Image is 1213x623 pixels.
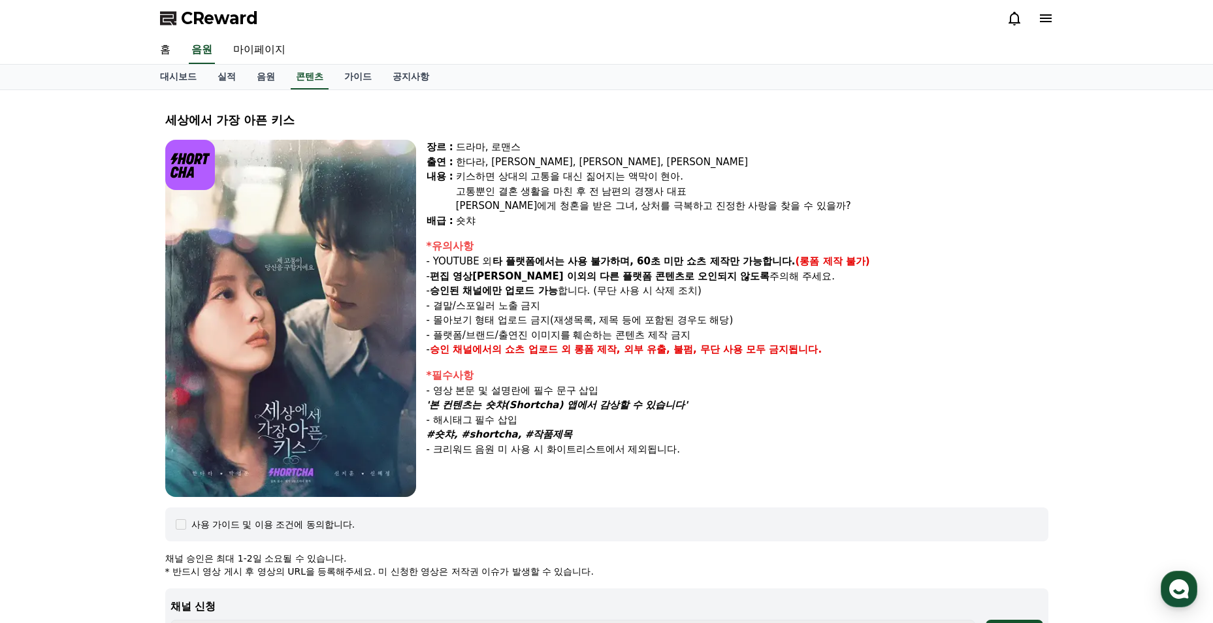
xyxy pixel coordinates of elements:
a: 대시보드 [150,65,207,89]
p: * 반드시 영상 게시 후 영상의 URL을 등록해주세요. 미 신청한 영상은 저작권 이슈가 발생할 수 있습니다. [165,565,1048,578]
div: [PERSON_NAME]에게 청혼을 받은 그녀, 상처를 극복하고 진정한 사랑을 찾을 수 있을까? [456,199,1048,214]
div: 사용 가이드 및 이용 조건에 동의합니다. [191,518,355,531]
strong: 롱폼 제작, 외부 유출, 불펌, 무단 사용 모두 금지됩니다. [574,343,822,355]
p: - [427,342,1048,357]
p: - 주의해 주세요. [427,269,1048,284]
p: - 영상 본문 및 설명란에 필수 문구 삽입 [427,383,1048,398]
div: 출연 : [427,155,453,170]
a: 홈 [150,37,181,64]
div: 키스하면 상대의 고통을 대신 짊어지는 액막이 현아. [456,169,1048,184]
div: 숏챠 [456,214,1048,229]
p: - 해시태그 필수 삽입 [427,413,1048,428]
div: 드라마, 로맨스 [456,140,1048,155]
div: *유의사항 [427,238,1048,254]
div: 장르 : [427,140,453,155]
div: *필수사항 [427,368,1048,383]
p: - 합니다. (무단 사용 시 삭제 조치) [427,283,1048,298]
a: 마이페이지 [223,37,296,64]
em: '본 컨텐츠는 숏챠(Shortcha) 앱에서 감상할 수 있습니다' [427,399,688,411]
strong: 다른 플랫폼 콘텐츠로 오인되지 않도록 [600,270,770,282]
a: 음원 [246,65,285,89]
span: CReward [181,8,258,29]
a: 콘텐츠 [291,65,329,89]
img: video [165,140,416,497]
p: - 크리워드 음원 미 사용 시 화이트리스트에서 제외됩니다. [427,442,1048,457]
p: - YOUTUBE 외 [427,254,1048,269]
em: #숏챠, #shortcha, #작품제목 [427,428,573,440]
div: 고통뿐인 결혼 생활을 마친 후 전 남편의 경쟁사 대표 [456,184,1048,199]
p: - 플랫폼/브랜드/출연진 이미지를 훼손하는 콘텐츠 제작 금지 [427,328,1048,343]
img: logo [165,140,216,190]
div: 한다라, [PERSON_NAME], [PERSON_NAME], [PERSON_NAME] [456,155,1048,170]
div: 내용 : [427,169,453,214]
a: CReward [160,8,258,29]
strong: (롱폼 제작 불가) [796,255,870,267]
p: 채널 승인은 최대 1-2일 소요될 수 있습니다. [165,552,1048,565]
a: 공지사항 [382,65,440,89]
div: 배급 : [427,214,453,229]
strong: 승인된 채널에만 업로드 가능 [430,285,558,296]
strong: 타 플랫폼에서는 사용 불가하며, 60초 미만 쇼츠 제작만 가능합니다. [493,255,796,267]
p: - 결말/스포일러 노출 금지 [427,298,1048,313]
a: 실적 [207,65,246,89]
a: 음원 [189,37,215,64]
p: 채널 신청 [170,599,1043,615]
strong: 승인 채널에서의 쇼츠 업로드 외 [430,343,571,355]
div: 세상에서 가장 아픈 키스 [165,111,1048,129]
p: - 몰아보기 형태 업로드 금지(재생목록, 제목 등에 포함된 경우도 해당) [427,313,1048,328]
a: 가이드 [334,65,382,89]
strong: 편집 영상[PERSON_NAME] 이외의 [430,270,596,282]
